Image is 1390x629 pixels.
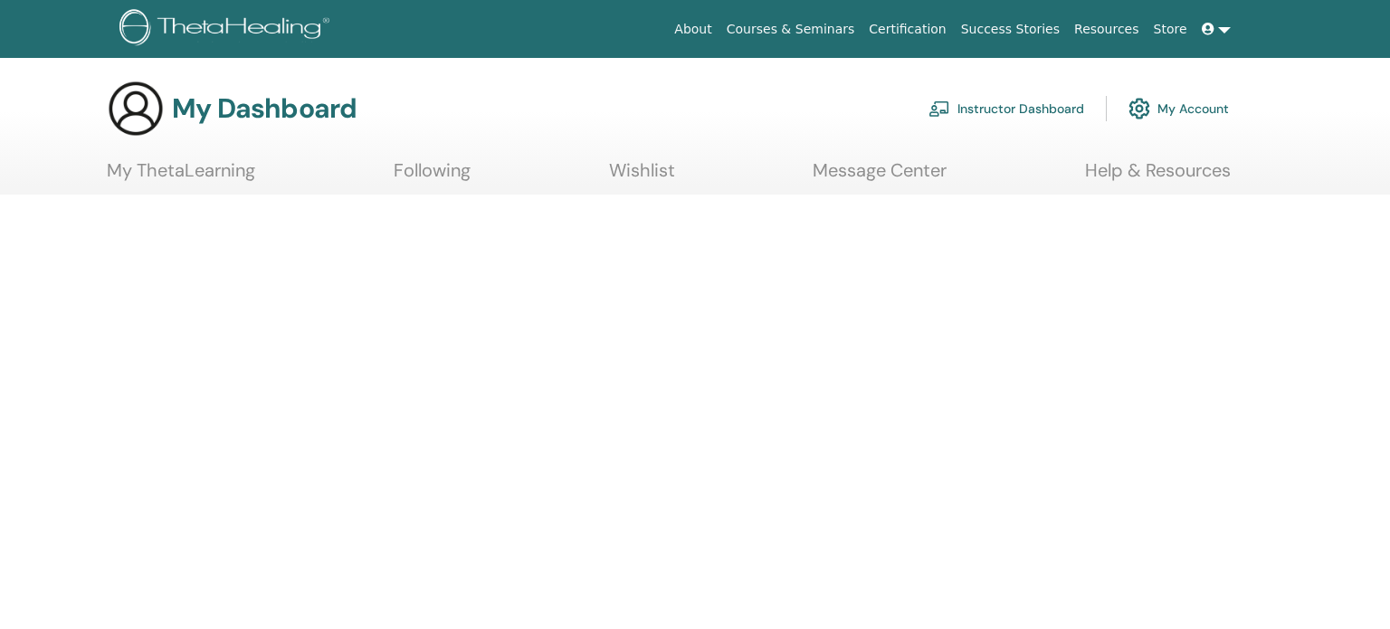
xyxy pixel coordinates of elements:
[928,100,950,117] img: chalkboard-teacher.svg
[1128,89,1229,129] a: My Account
[119,9,336,50] img: logo.png
[813,159,947,195] a: Message Center
[609,159,675,195] a: Wishlist
[954,13,1067,46] a: Success Stories
[1067,13,1147,46] a: Resources
[862,13,953,46] a: Certification
[928,89,1084,129] a: Instructor Dashboard
[107,80,165,138] img: generic-user-icon.jpg
[1085,159,1231,195] a: Help & Resources
[719,13,862,46] a: Courses & Seminars
[107,159,255,195] a: My ThetaLearning
[667,13,719,46] a: About
[394,159,471,195] a: Following
[172,92,357,125] h3: My Dashboard
[1128,93,1150,124] img: cog.svg
[1147,13,1195,46] a: Store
